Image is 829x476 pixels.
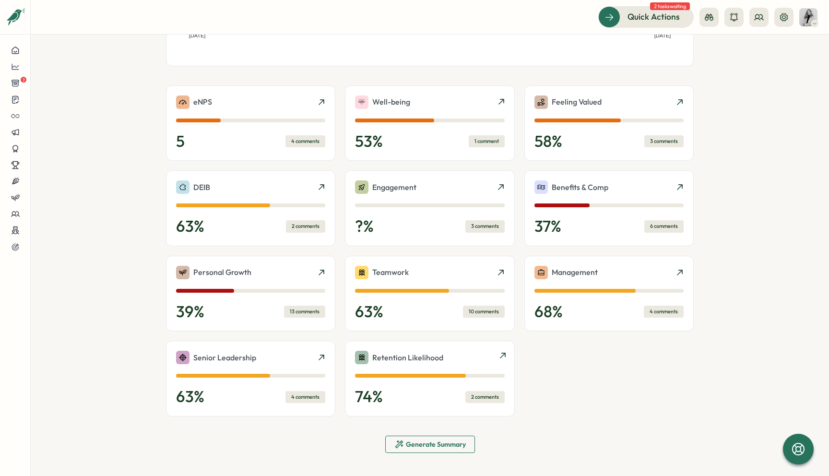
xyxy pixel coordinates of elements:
img: Kira Elle Cole [799,8,817,26]
div: 1 comment [469,135,505,147]
p: Benefits & Comp [552,181,608,193]
a: Feeling Valued58%3 comments [524,85,694,161]
span: 7 [21,77,26,83]
div: 2 comments [286,220,325,232]
a: Management68%4 comments [524,256,694,332]
p: 63 % [176,217,204,236]
a: Personal Growth39%13 comments [166,256,335,332]
p: 63 % [176,387,204,406]
a: eNPS54 comments [166,85,335,161]
button: Generate Summary [385,436,475,453]
span: Generate Summary [406,441,466,448]
p: ? % [355,217,374,236]
div: 2 comments [465,391,505,403]
p: Well-being [372,96,410,108]
p: DEIB [193,181,210,193]
a: Engagement?%3 comments [345,170,514,246]
a: DEIB63%2 comments [166,170,335,246]
p: 63 % [355,302,383,321]
a: Benefits & Comp37%6 comments [524,170,694,246]
p: 68 % [534,302,563,321]
div: 6 comments [644,220,684,232]
p: Retention Likelihood [372,352,443,364]
p: 53 % [355,132,383,151]
p: 74 % [355,387,383,406]
span: 2 tasks waiting [650,2,690,10]
p: 37 % [534,217,561,236]
div: 3 comments [465,220,505,232]
text: [DATE] [654,33,671,38]
a: Teamwork63%10 comments [345,256,514,332]
p: 58 % [534,132,562,151]
p: Senior Leadership [193,352,256,364]
p: 39 % [176,302,204,321]
p: Personal Growth [193,266,251,278]
a: Retention Likelihood74%2 comments [345,341,514,416]
p: Management [552,266,598,278]
text: [DATE] [189,33,206,38]
div: 4 comments [285,391,325,403]
div: 13 comments [284,306,325,318]
p: Teamwork [372,266,409,278]
p: 5 [176,132,185,151]
a: Senior Leadership63%4 comments [166,341,335,416]
span: Quick Actions [628,11,680,23]
div: 4 comments [644,306,684,318]
p: Engagement [372,181,416,193]
div: 3 comments [644,135,684,147]
p: eNPS [193,96,212,108]
div: 4 comments [285,135,325,147]
p: Feeling Valued [552,96,602,108]
a: Well-being53%1 comment [345,85,514,161]
div: 10 comments [463,306,505,318]
button: Quick Actions [598,6,694,27]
